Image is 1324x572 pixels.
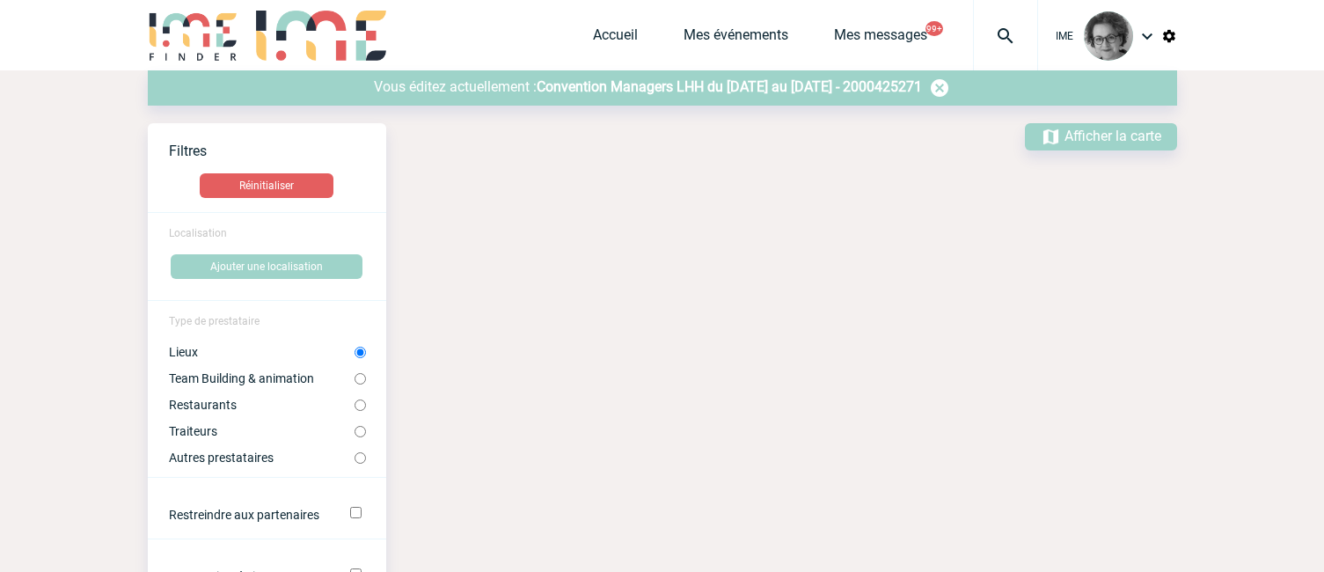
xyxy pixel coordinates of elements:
a: Réinitialiser [148,173,386,198]
label: Traiteurs [169,424,355,438]
label: Lieux [169,345,355,359]
button: Ajouter une localisation [171,254,362,279]
img: 101028-0.jpg [1084,11,1133,61]
a: Convention Managers LHH du [DATE] au [DATE] - 2000425271 [537,78,922,95]
span: Type de prestataire [169,315,260,327]
label: Restaurants [169,398,355,412]
a: Mes messages [834,26,927,51]
img: IME-Finder [148,11,239,61]
label: Restreindre aux partenaires [169,508,326,522]
p: Filtres [169,143,386,159]
span: IME [1056,30,1073,42]
button: Réinitialiser [200,173,333,198]
img: baseline_cancel_white_24dp-blanc.png [929,77,950,99]
span: Afficher la carte [1064,128,1161,144]
span: Vous éditez actuellement : [374,78,537,95]
button: 99+ [925,21,943,36]
label: Autres prestataires [169,451,355,465]
a: Accueil [593,26,638,51]
a: Mes événements [684,26,788,51]
label: Team Building & animation [169,371,355,385]
span: Localisation [169,227,227,239]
